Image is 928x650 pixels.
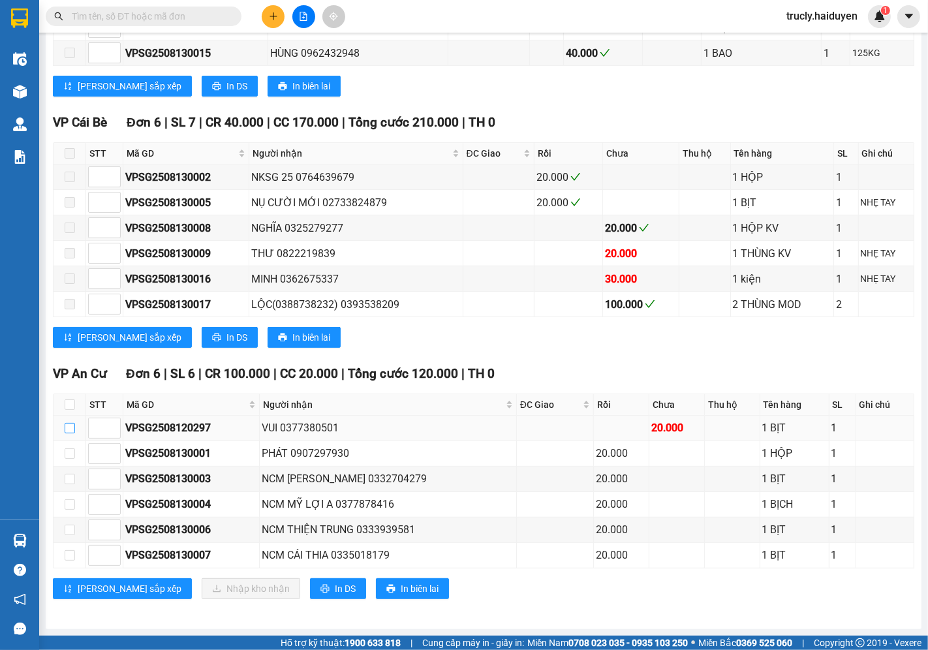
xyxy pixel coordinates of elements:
[267,115,270,130] span: |
[570,172,581,182] span: check
[54,12,63,21] span: search
[123,266,249,292] td: VPSG2508130016
[341,366,345,381] span: |
[596,445,647,461] div: 20.000
[53,76,192,97] button: sort-ascending[PERSON_NAME] sắp xếp
[125,194,247,211] div: VPSG2508130005
[605,245,677,262] div: 20.000
[86,394,123,416] th: STT
[251,245,460,262] div: THƯ 0822219839
[11,27,102,42] div: YẾN MY
[123,467,260,492] td: VPSG2508130003
[53,327,192,348] button: sort-ascending[PERSON_NAME] sắp xếp
[72,9,226,23] input: Tìm tên, số ĐT hoặc mã đơn
[78,79,181,93] span: [PERSON_NAME] sắp xếp
[14,593,26,606] span: notification
[268,76,341,97] button: printerIn biên lai
[831,496,854,512] div: 1
[733,220,831,236] div: 1 HỘP KV
[262,496,514,512] div: NCM MỸ LỢI A 0377878416
[467,146,521,161] span: ĐC Giao
[205,366,270,381] span: CR 100.000
[127,146,236,161] span: Mã GD
[856,394,914,416] th: Ghi chú
[251,271,460,287] div: MINH 0362675337
[834,143,859,164] th: SL
[536,169,600,185] div: 20.000
[292,5,315,28] button: file-add
[462,115,465,130] span: |
[263,397,503,412] span: Người nhận
[262,5,285,28] button: plus
[603,143,680,164] th: Chưa
[269,12,278,21] span: plus
[53,366,106,381] span: VP An Cư
[874,10,886,22] img: icon-new-feature
[226,330,247,345] span: In DS
[262,420,514,436] div: VUI 0377380501
[605,220,677,236] div: 20.000
[212,333,221,343] span: printer
[251,296,460,313] div: LỘC(0388738232) 0393538209
[762,420,827,436] div: 1 BỊT
[733,296,831,313] div: 2 THÙNG MOD
[112,12,143,26] span: Nhận:
[63,82,72,92] span: sort-ascending
[13,534,27,548] img: warehouse-icon
[125,271,247,287] div: VPSG2508130016
[468,366,495,381] span: TH 0
[123,164,249,190] td: VPSG2508130002
[762,547,827,563] div: 1 BỊT
[422,636,524,650] span: Cung cấp máy in - giấy in:
[123,416,260,441] td: VPSG2508120297
[733,271,831,287] div: 1 kiện
[273,115,339,130] span: CC 170.000
[320,584,330,595] span: printer
[125,45,266,61] div: VPSG2508130015
[125,496,257,512] div: VPSG2508130004
[594,394,649,416] th: Rồi
[123,215,249,241] td: VPSG2508130008
[278,333,287,343] span: printer
[348,366,458,381] span: Tổng cước 120.000
[824,45,847,61] div: 1
[112,42,244,58] div: THỦY
[123,492,260,518] td: VPSG2508130004
[251,220,460,236] div: NGHĨA 0325279277
[251,194,460,211] div: NỤ CƯỜI MỚI 02733824879
[342,115,345,130] span: |
[322,5,345,28] button: aim
[127,397,246,412] span: Mã GD
[881,6,890,15] sup: 1
[125,420,257,436] div: VPSG2508120297
[600,48,610,58] span: check
[651,420,702,436] div: 20.000
[520,397,580,412] span: ĐC Giao
[639,223,649,233] span: check
[335,581,356,596] span: In DS
[123,518,260,543] td: VPSG2508130006
[903,10,915,22] span: caret-down
[125,521,257,538] div: VPSG2508130006
[762,521,827,538] div: 1 BỊT
[570,197,581,208] span: check
[226,79,247,93] span: In DS
[856,638,865,647] span: copyright
[698,636,792,650] span: Miền Bắc
[527,636,688,650] span: Miền Nam
[831,471,854,487] div: 1
[206,115,264,130] span: CR 40.000
[262,471,514,487] div: NCM [PERSON_NAME] 0332704279
[13,117,27,131] img: warehouse-icon
[125,445,257,461] div: VPSG2508130001
[78,581,181,596] span: [PERSON_NAME] sắp xếp
[691,640,695,645] span: ⚪️
[123,40,268,66] td: VPSG2508130015
[127,115,161,130] span: Đơn 6
[836,194,856,211] div: 1
[212,82,221,92] span: printer
[125,296,247,313] div: VPSG2508130017
[125,245,247,262] div: VPSG2508130009
[63,584,72,595] span: sort-ascending
[704,45,819,61] div: 1 BAO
